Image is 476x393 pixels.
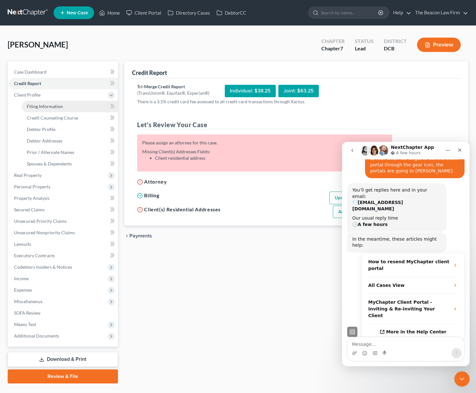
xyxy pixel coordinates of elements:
[123,7,165,18] a: Client Portal
[14,241,31,247] span: Lawsuits
[14,218,67,224] span: Unsecured Priority Claims
[27,161,72,166] span: Spouses & Dependents
[9,227,118,238] a: Unsecured Nonpriority Claims
[137,90,209,96] div: (TransUnion®, Equifax®, Experian®)
[96,7,123,18] a: Home
[10,45,99,70] div: You’ll get replies here and in your email: ✉️
[22,135,118,147] a: Debtor Addresses
[10,73,99,86] div: Our usual reply time 🕒
[417,38,461,52] button: Preview
[5,91,122,111] div: Operator says…
[22,147,118,158] a: Prior / Alternate Names
[9,78,118,89] a: Credit Report
[22,101,118,112] a: Filing Information
[26,141,62,146] strong: All Cases View
[26,158,93,176] strong: MyChapter Client Portal - Inviting & Re-inviting Your Client
[137,192,159,199] h5: Billing
[9,307,118,319] a: SOFA Review
[44,187,104,193] span: More in the Help Center
[22,124,118,135] a: Debtor Profile
[40,209,46,214] button: Start recording
[14,172,41,178] span: Real Property
[14,81,41,86] span: Credit Report
[132,69,167,76] div: Credit Report
[124,233,152,238] button: chevron_left Payments
[454,371,470,387] iframe: Intercom live chat
[124,233,129,238] i: chevron_left
[5,111,122,206] div: Operator says…
[22,158,118,170] a: Spouses & Dependents
[137,84,209,90] div: Tri-Merge Credit Report
[20,112,122,135] div: How to resend MyChapter client portal
[26,117,107,129] strong: How to resend MyChapter client portal
[5,41,105,90] div: You’ll get replies here and in your email:✉️[EMAIL_ADDRESS][DOMAIN_NAME]Our usual reply time🕒A fe...
[14,253,55,258] span: Executory Contracts
[165,7,213,18] a: Directory Cases
[5,185,15,195] img: Profile image for Operator
[14,92,40,98] span: Client Profile
[14,264,72,270] span: Codebtors Insiders & Notices
[137,120,392,129] h4: Let's Review Your Case
[5,41,122,91] div: Operator says…
[142,140,387,146] div: Please assign an attorney for this case.
[5,195,122,206] textarea: Message…
[390,7,411,18] a: Help
[10,209,15,214] button: Upload attachment
[9,238,118,250] a: Lawsuits
[137,206,221,213] h5: Client(s) Residential Addresses
[321,38,345,45] div: Chapter
[10,94,99,107] div: In the meantime, these articles might help:
[355,38,374,45] div: Status
[8,40,68,49] span: [PERSON_NAME]
[9,193,118,204] a: Property Analysis
[278,85,319,97] div: Joint: $63.25
[142,149,387,161] div: Missing Client(s) Addresses Fields:
[384,38,407,45] div: District
[67,11,88,15] span: New Case
[27,149,74,155] span: Prior / Alternate Names
[321,7,379,18] input: Search by name...
[8,352,118,367] a: Download & Print
[20,135,122,152] div: All Cases View
[342,142,470,366] iframe: Intercom live chat
[155,155,387,161] li: Client residential address
[14,333,59,338] span: Additional Documents
[109,206,120,216] button: Send a message…
[10,58,61,69] b: [EMAIL_ADDRESS][DOMAIN_NAME]
[14,287,32,293] span: Expenses
[384,45,407,52] div: DCB
[5,91,105,111] div: In the meantime, these articles might help:
[137,98,392,105] p: There is a 3.5% credit card fee assessed to all credit card transactions through Xactus.
[8,369,118,383] a: Review & File
[14,184,50,189] span: Personal Property
[20,182,122,198] a: More in the Help Center
[27,104,63,109] span: Filing Information
[9,66,118,78] a: Case Dashboard
[22,112,118,124] a: Credit Counseling Course
[27,138,62,143] span: Debtor Addresses
[14,230,75,235] span: Unsecured Nonpriority Claims
[412,7,468,18] a: The Beacon Law Firm
[14,69,47,75] span: Case Dashboard
[333,206,392,218] a: Add Client(s) Addresses
[14,299,42,304] span: Miscellaneous
[14,276,29,281] span: Income
[30,209,35,214] button: Gif picker
[14,195,49,201] span: Property Analysis
[14,310,40,316] span: SOFA Review
[225,85,276,97] div: Individual: $38.25
[27,127,55,132] span: Debtor Profile
[14,207,45,212] span: Secured Claims
[9,215,118,227] a: Unsecured Priority Claims
[14,322,36,327] span: Means Test
[129,233,152,238] span: Payments
[329,192,392,204] a: Update Billing Information
[355,45,374,52] div: Lead
[20,152,122,182] div: MyChapter Client Portal - Inviting & Re-inviting Your Client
